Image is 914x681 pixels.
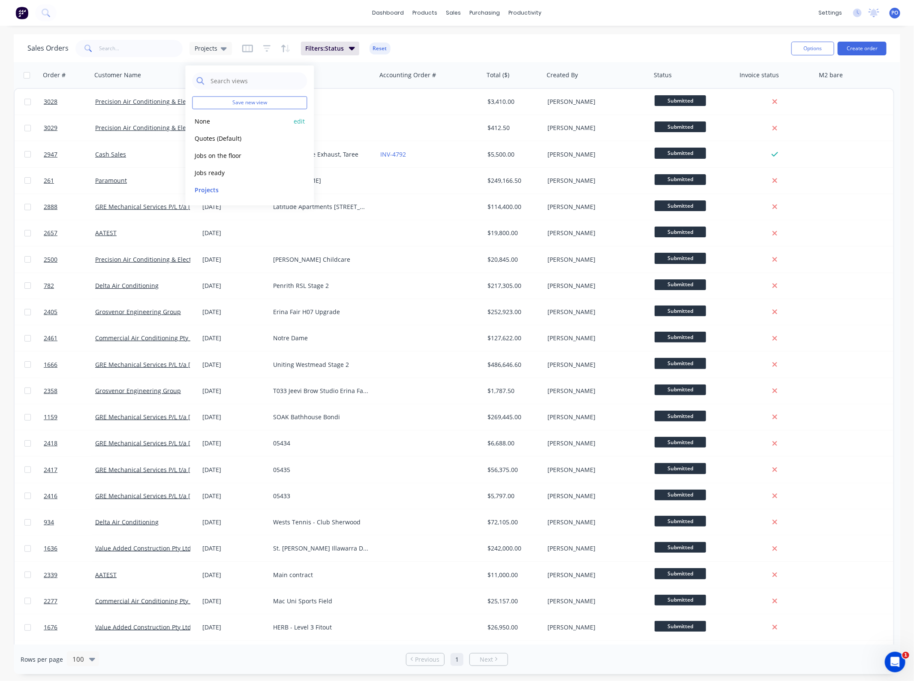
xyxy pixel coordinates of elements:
[487,387,538,395] div: $1,787.50
[547,203,643,211] div: [PERSON_NAME]
[44,308,57,316] span: 2405
[655,595,706,605] span: Submitted
[547,413,643,421] div: [PERSON_NAME]
[487,623,538,632] div: $26,950.00
[95,492,292,500] a: GRE Mechanical Services P/L t/a [PERSON_NAME] & [PERSON_NAME]
[487,492,538,500] div: $5,797.00
[95,439,292,447] a: GRE Mechanical Services P/L t/a [PERSON_NAME] & [PERSON_NAME]
[195,44,217,53] span: Projects
[202,571,266,579] div: [DATE]
[95,518,159,526] a: Delta Air Conditioning
[655,306,706,316] span: Submitted
[273,281,368,290] div: Penrith RSL Stage 2
[44,457,95,483] a: 2417
[99,40,183,57] input: Search...
[202,255,266,264] div: [DATE]
[202,334,266,342] div: [DATE]
[44,203,57,211] span: 2888
[95,255,225,263] a: Precision Air Conditioning & Electrical Pty Ltd
[487,71,509,79] div: Total ($)
[44,614,95,640] a: 1676
[192,151,290,160] button: Jobs on the floor
[44,115,95,141] a: 3029
[487,360,538,369] div: $486,646.60
[415,655,440,664] span: Previous
[273,518,368,527] div: Wests Tennis - Club Sherwood
[202,308,266,316] div: [DATE]
[547,71,578,79] div: Created By
[370,42,391,54] button: Reset
[273,623,368,632] div: HERB - Level 3 Fitout
[547,597,643,605] div: [PERSON_NAME]
[44,247,95,272] a: 2500
[95,281,159,290] a: Delta Air Conditioning
[202,229,266,237] div: [DATE]
[655,279,706,290] span: Submitted
[202,439,266,448] div: [DATE]
[95,334,199,342] a: Commercial Air Conditioning Pty Ltd
[655,95,706,106] span: Submitted
[655,121,706,132] span: Submitted
[95,413,292,421] a: GRE Mechanical Services P/L t/a [PERSON_NAME] & [PERSON_NAME]
[202,518,266,527] div: [DATE]
[487,439,538,448] div: $6,688.00
[192,185,290,195] button: Projects
[547,229,643,237] div: [PERSON_NAME]
[202,360,266,369] div: [DATE]
[95,387,181,395] a: Grosvenor Engineering Group
[202,387,266,395] div: [DATE]
[273,308,368,316] div: Erina Fair H07 Upgrade
[547,571,643,579] div: [PERSON_NAME]
[487,518,538,527] div: $72,105.00
[44,518,54,527] span: 934
[466,6,505,19] div: purchasing
[44,439,57,448] span: 2418
[655,384,706,395] span: Submitted
[202,597,266,605] div: [DATE]
[192,133,290,143] button: Quotes (Default)
[655,568,706,579] span: Submitted
[210,73,303,90] input: Search views
[44,509,95,535] a: 934
[27,44,69,52] h1: Sales Orders
[273,124,368,132] div: 19929
[44,483,95,509] a: 2416
[44,220,95,246] a: 2657
[655,174,706,185] span: Submitted
[44,168,95,194] a: 261
[655,411,706,421] span: Submitted
[202,203,266,211] div: [DATE]
[202,413,266,421] div: [DATE]
[21,655,63,664] span: Rows per page
[547,623,643,632] div: [PERSON_NAME]
[547,150,643,159] div: [PERSON_NAME]
[44,623,57,632] span: 1676
[547,544,643,553] div: [PERSON_NAME]
[192,97,307,109] button: Save new view
[44,562,95,588] a: 2339
[44,124,57,132] span: 3029
[470,655,508,664] a: Next page
[44,142,95,167] a: 2947
[95,229,117,237] a: AATEST
[273,597,368,605] div: Mac Uni Sports Field
[547,97,643,106] div: [PERSON_NAME]
[885,652,905,672] iframe: Intercom live chat
[655,542,706,553] span: Submitted
[15,6,28,19] img: Factory
[487,150,538,159] div: $5,500.00
[44,404,95,430] a: 1159
[655,621,706,632] span: Submitted
[44,378,95,404] a: 2358
[44,273,95,299] a: 782
[655,148,706,158] span: Submitted
[202,466,266,474] div: [DATE]
[740,71,779,79] div: Invoice status
[95,544,191,552] a: Value Added Construction Pty Ltd
[202,281,266,290] div: [DATE]
[654,71,672,79] div: Status
[44,544,57,553] span: 1636
[273,97,368,106] div: 19928
[791,42,834,55] button: Options
[547,492,643,500] div: [PERSON_NAME]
